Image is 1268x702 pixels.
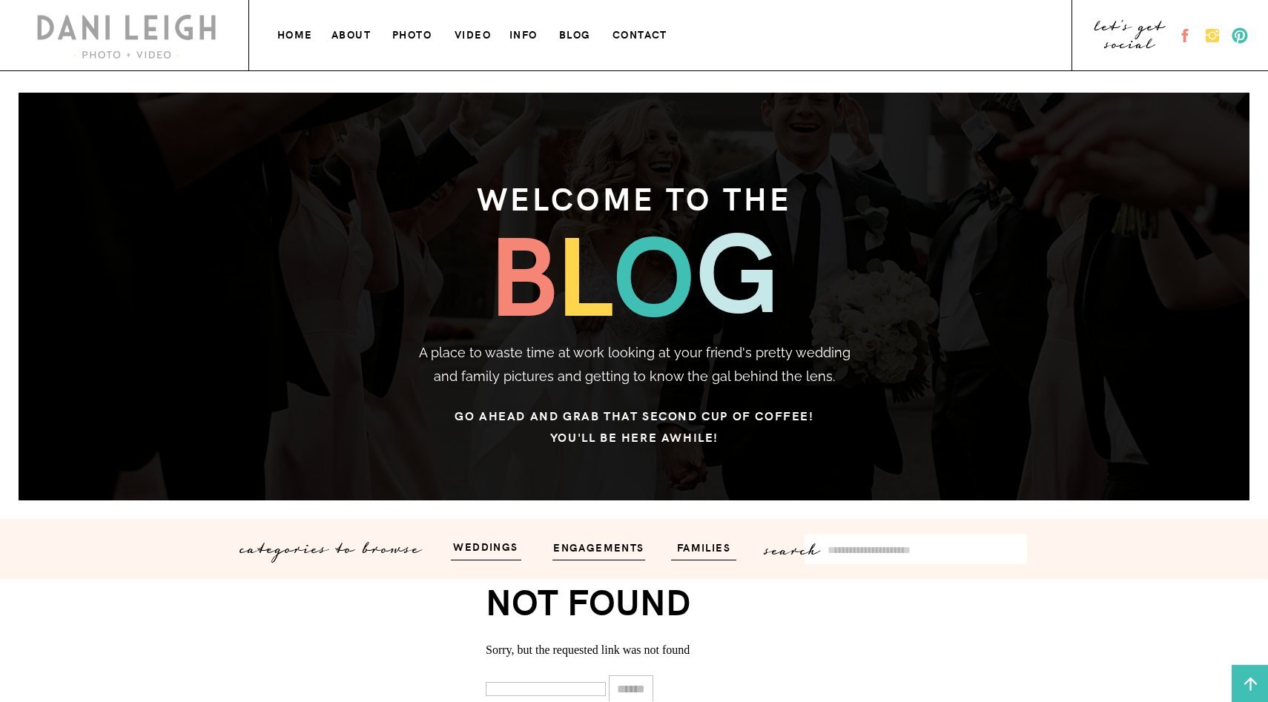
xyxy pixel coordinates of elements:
h3: l [555,213,641,326]
h3: g [696,210,779,326]
p: Sorry, but the requested link was not found [486,644,782,656]
h3: b [489,213,590,319]
a: about [331,25,372,41]
h3: Go ahead and grab that second cup of coffee! You'll be here awhile! [356,405,913,443]
h3: o [612,213,723,327]
a: blog [559,25,594,41]
a: let's get social [1093,23,1168,48]
p: categories to browse [241,534,432,552]
a: photo [392,25,434,41]
a: engagements [548,538,650,555]
p: search [765,536,836,554]
a: families [667,538,740,555]
a: contact [612,25,671,41]
a: VIDEO [455,25,493,41]
h1: Not Found [486,579,782,622]
a: home [277,25,315,41]
p: A place to waste time at work looking at your friend's pretty wedding and family pictures and get... [415,341,853,393]
h3: welcome to the [392,170,877,213]
a: info [509,25,541,41]
a: weddings [441,537,530,554]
